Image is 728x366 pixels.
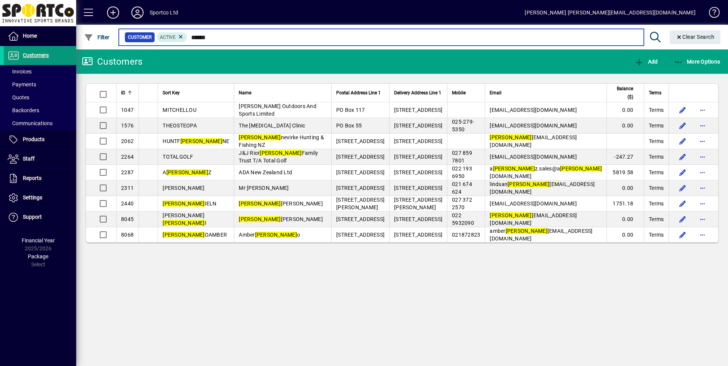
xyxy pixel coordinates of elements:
[452,197,472,210] span: 027 372 2570
[490,228,592,242] span: amber [EMAIL_ADDRESS][DOMAIN_NAME]
[674,59,720,65] span: More Options
[452,150,472,164] span: 027 859 7801
[703,2,718,26] a: Knowledge Base
[490,201,577,207] span: [EMAIL_ADDRESS][DOMAIN_NAME]
[260,150,302,156] em: [PERSON_NAME]
[163,220,204,226] em: [PERSON_NAME]
[560,165,602,172] em: [PERSON_NAME]
[696,213,709,225] button: More options
[611,84,633,101] span: Balance ($)
[649,106,664,114] span: Terms
[607,149,644,165] td: -247.27
[23,33,37,39] span: Home
[677,151,689,163] button: Edit
[670,30,721,44] button: Clear
[163,169,211,175] span: A Z
[394,123,442,129] span: [STREET_ADDRESS]
[508,181,549,187] em: [PERSON_NAME]
[239,232,300,238] span: Amber o
[82,56,142,68] div: Customers
[4,169,76,188] a: Reports
[23,156,35,162] span: Staff
[239,89,251,97] span: Name
[121,154,134,160] span: 2264
[163,232,227,238] span: OAMBER
[336,216,385,222] span: [STREET_ADDRESS]
[23,52,49,58] span: Customers
[22,237,55,243] span: Financial Year
[649,200,664,207] span: Terms
[4,130,76,149] a: Products
[239,201,323,207] span: [PERSON_NAME]
[180,138,222,144] em: [PERSON_NAME]
[336,154,385,160] span: [STREET_ADDRESS]
[394,216,442,222] span: [STREET_ADDRESS]
[394,138,442,144] span: [STREET_ADDRESS]
[490,165,602,179] span: a z.sales@a [DOMAIN_NAME]
[490,89,602,97] div: Email
[677,119,689,132] button: Edit
[452,181,472,195] span: 021 674 624
[121,232,134,238] span: 8068
[611,84,640,101] div: Balance ($)
[649,89,661,97] span: Terms
[121,216,134,222] span: 8045
[163,201,216,207] span: IELN
[163,138,229,144] span: HUNTF NE
[452,212,474,226] span: 022 5932090
[649,137,664,145] span: Terms
[452,165,472,179] span: 022 193 6950
[4,91,76,104] a: Quotes
[336,89,381,97] span: Postal Address Line 1
[23,136,45,142] span: Products
[649,169,664,176] span: Terms
[607,165,644,180] td: 5819.58
[28,253,48,259] span: Package
[4,150,76,169] a: Staff
[121,89,125,97] span: ID
[336,123,362,129] span: PO Box 55
[490,134,532,140] em: [PERSON_NAME]
[163,89,180,97] span: Sort Key
[163,212,206,226] span: [PERSON_NAME] I
[607,118,644,134] td: 0.00
[336,232,385,238] span: [STREET_ADDRESS]
[336,169,385,175] span: [STREET_ADDRESS]
[490,154,577,160] span: [EMAIL_ADDRESS][DOMAIN_NAME]
[677,182,689,194] button: Edit
[239,216,281,222] em: [PERSON_NAME]
[121,89,134,97] div: ID
[490,212,577,226] span: [EMAIL_ADDRESS][DOMAIN_NAME]
[490,212,532,218] em: [PERSON_NAME]
[394,197,442,210] span: [STREET_ADDRESS][PERSON_NAME]
[239,185,289,191] span: Mr [PERSON_NAME]
[121,107,134,113] span: 1047
[452,232,480,238] span: 021872823
[677,104,689,116] button: Edit
[4,104,76,117] a: Backorders
[696,166,709,178] button: More options
[607,180,644,196] td: 0.00
[696,104,709,116] button: More options
[649,184,664,192] span: Terms
[394,154,442,160] span: [STREET_ADDRESS]
[121,138,134,144] span: 2062
[490,123,577,129] span: [EMAIL_ADDRESS][DOMAIN_NAME]
[677,135,689,147] button: Edit
[394,169,442,175] span: [STREET_ADDRESS]
[676,34,715,40] span: Clear Search
[255,232,297,238] em: [PERSON_NAME]
[239,201,281,207] em: [PERSON_NAME]
[8,120,53,126] span: Communications
[84,34,110,40] span: Filter
[163,123,197,129] span: THEOSTEOPA
[452,119,474,132] span: 025-279-5350
[677,229,689,241] button: Edit
[8,94,29,100] span: Quotes
[166,169,208,175] em: [PERSON_NAME]
[121,185,134,191] span: 2311
[506,228,548,234] em: [PERSON_NAME]
[607,196,644,212] td: 1751.18
[336,107,365,113] span: PO Box 117
[239,89,327,97] div: Name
